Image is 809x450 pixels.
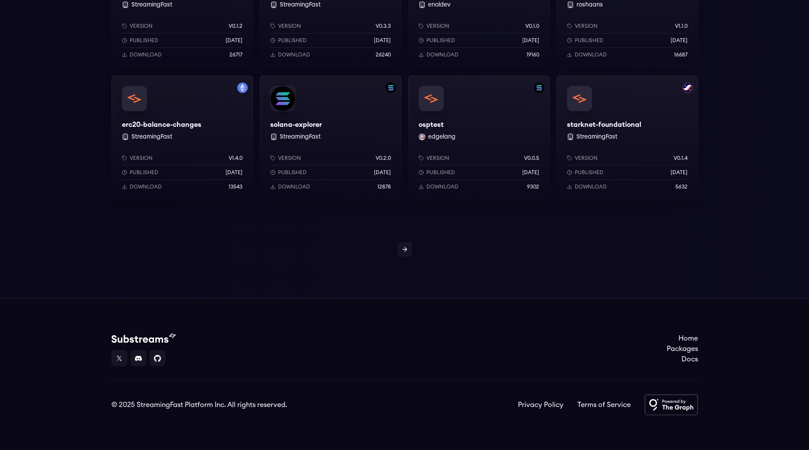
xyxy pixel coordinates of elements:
[111,400,287,410] div: © 2025 StreamingFast Platform Inc. All rights reserved.
[130,183,162,190] p: Download
[226,169,242,176] p: [DATE]
[674,51,688,58] p: 16687
[428,0,451,9] button: enoldev
[675,23,688,30] p: v1.1.0
[671,37,688,44] p: [DATE]
[260,76,401,201] a: Filter by solana networksolana-explorersolana-explorer StreamingFastVersionv0.2.0Published[DATE]D...
[525,23,539,30] p: v0.1.0
[226,37,242,44] p: [DATE]
[280,132,321,141] button: StreamingFast
[575,183,607,190] p: Download
[527,51,539,58] p: 19160
[534,83,544,93] img: Filter by solana network
[229,51,242,58] p: 26717
[527,183,539,190] p: 9302
[377,183,391,190] p: 12878
[428,132,455,141] button: edgelang
[278,183,310,190] p: Download
[229,155,242,162] p: v1.4.0
[280,0,321,9] button: StreamingFast
[111,76,253,201] a: Filter by mainnet networkerc20-balance-changeserc20-balance-changes StreamingFastVersionv1.4.0Pub...
[376,155,391,162] p: v0.2.0
[374,37,391,44] p: [DATE]
[671,169,688,176] p: [DATE]
[674,155,688,162] p: v0.1.4
[575,37,603,44] p: Published
[575,51,607,58] p: Download
[408,76,550,201] a: Filter by solana networkosptestosptestedgelang edgelangVersionv0.0.5Published[DATE]Download9302
[131,0,172,9] button: StreamingFast
[426,169,455,176] p: Published
[518,400,563,410] a: Privacy Policy
[229,23,242,30] p: v0.1.2
[374,169,391,176] p: [DATE]
[130,169,158,176] p: Published
[278,169,307,176] p: Published
[426,155,449,162] p: Version
[576,0,603,9] button: roshaans
[130,23,153,30] p: Version
[131,132,172,141] button: StreamingFast
[278,51,310,58] p: Download
[522,37,539,44] p: [DATE]
[557,76,698,201] a: Filter by starknet networkstarknet-foundationalstarknet-foundational StreamingFastVersionv0.1.4Pu...
[667,344,698,354] a: Packages
[130,51,162,58] p: Download
[386,83,396,93] img: Filter by solana network
[667,333,698,344] a: Home
[278,155,301,162] p: Version
[376,23,391,30] p: v0.3.3
[130,37,158,44] p: Published
[576,132,617,141] button: StreamingFast
[426,183,459,190] p: Download
[111,333,176,344] img: Substream's logo
[575,155,598,162] p: Version
[426,51,459,58] p: Download
[645,394,698,415] img: Powered by The Graph
[575,169,603,176] p: Published
[524,155,539,162] p: v0.0.5
[667,354,698,364] a: Docs
[682,83,693,93] img: Filter by starknet network
[376,51,391,58] p: 26240
[130,155,153,162] p: Version
[237,83,248,93] img: Filter by mainnet network
[426,23,449,30] p: Version
[522,169,539,176] p: [DATE]
[229,183,242,190] p: 13543
[675,183,688,190] p: 5632
[577,400,631,410] a: Terms of Service
[426,37,455,44] p: Published
[278,23,301,30] p: Version
[575,23,598,30] p: Version
[278,37,307,44] p: Published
